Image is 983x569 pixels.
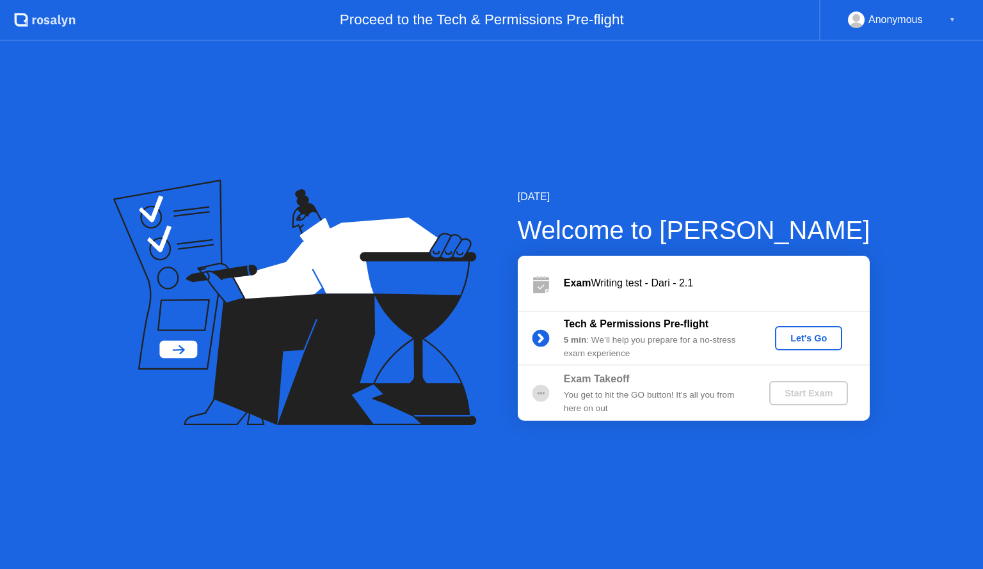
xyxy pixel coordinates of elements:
div: ▼ [949,12,955,28]
b: 5 min [564,335,587,345]
div: : We’ll help you prepare for a no-stress exam experience [564,334,748,360]
b: Exam Takeoff [564,373,630,384]
div: Writing test - Dari - 2.1 [564,276,870,291]
div: Start Exam [774,388,843,398]
div: Welcome to [PERSON_NAME] [518,211,870,249]
b: Exam [564,277,591,288]
button: Let's Go [775,326,842,350]
b: Tech & Permissions Pre-flight [564,318,708,329]
button: Start Exam [769,381,848,405]
div: You get to hit the GO button! It’s all you from here on out [564,389,748,415]
div: Anonymous [868,12,923,28]
div: Let's Go [780,333,837,343]
div: [DATE] [518,189,870,205]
